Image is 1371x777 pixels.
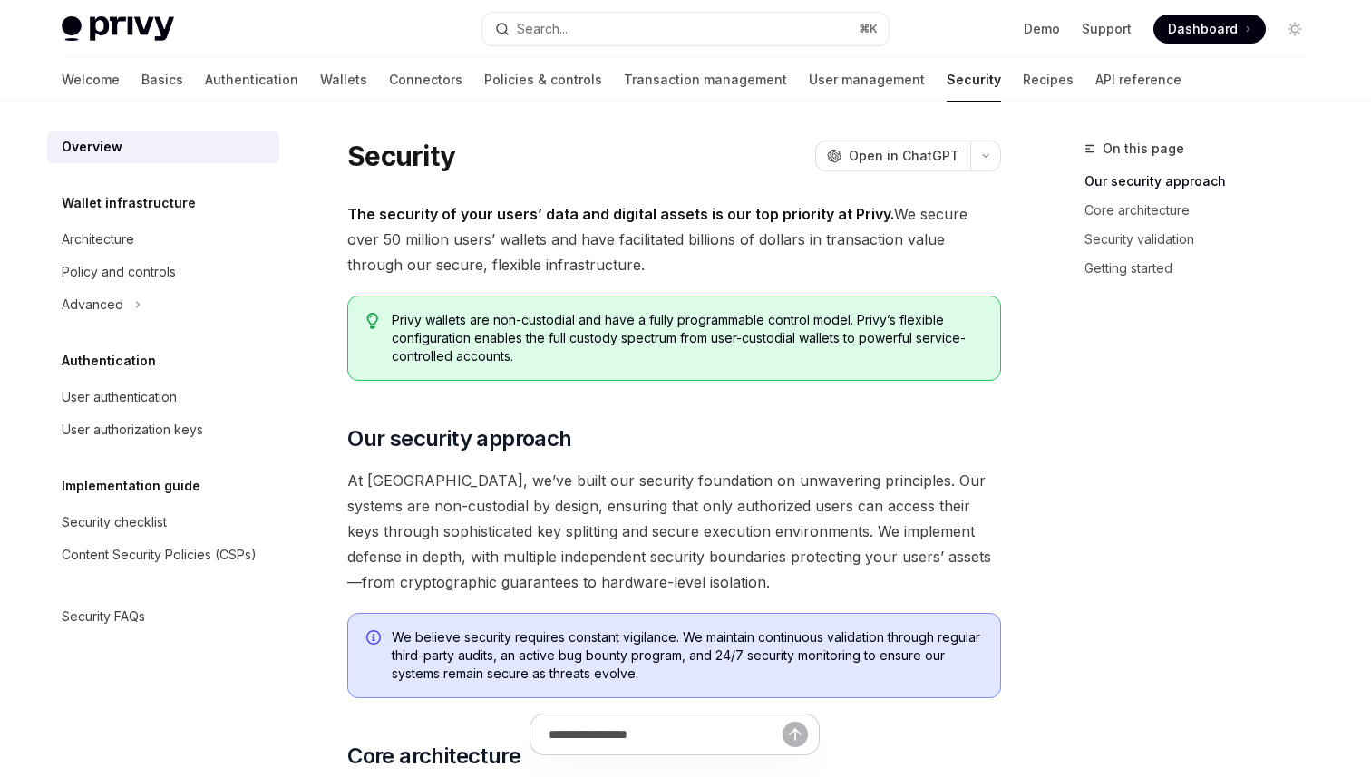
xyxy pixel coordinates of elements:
a: User authentication [47,381,279,413]
button: Toggle dark mode [1280,15,1309,44]
div: Security FAQs [62,606,145,627]
h5: Wallet infrastructure [62,192,196,214]
div: Overview [62,136,122,158]
span: Privy wallets are non-custodial and have a fully programmable control model. Privy’s flexible con... [392,311,982,365]
a: Connectors [389,58,462,102]
div: User authorization keys [62,419,203,441]
div: User authentication [62,386,177,408]
div: Search... [517,18,568,40]
a: Security FAQs [47,600,279,633]
a: Welcome [62,58,120,102]
a: Security [947,58,1001,102]
span: Open in ChatGPT [849,147,959,165]
span: At [GEOGRAPHIC_DATA], we’ve built our security foundation on unwavering principles. Our systems a... [347,468,1001,595]
a: Architecture [47,223,279,256]
svg: Info [366,630,384,648]
a: Policy and controls [47,256,279,288]
a: Overview [47,131,279,163]
a: Content Security Policies (CSPs) [47,539,279,571]
a: Policies & controls [484,58,602,102]
div: Content Security Policies (CSPs) [62,544,257,566]
div: Policy and controls [62,261,176,283]
button: Toggle Advanced section [47,288,279,321]
div: Security checklist [62,511,167,533]
a: API reference [1095,58,1181,102]
button: Open in ChatGPT [815,141,970,171]
a: User authorization keys [47,413,279,446]
h5: Implementation guide [62,475,200,497]
a: Dashboard [1153,15,1266,44]
span: We secure over 50 million users’ wallets and have facilitated billions of dollars in transaction ... [347,201,1001,277]
span: ⌘ K [859,22,878,36]
a: Our security approach [1084,167,1324,196]
h1: Security [347,140,455,172]
a: Authentication [205,58,298,102]
button: Open search [482,13,889,45]
a: Core architecture [1084,196,1324,225]
a: User management [809,58,925,102]
strong: The security of your users’ data and digital assets is our top priority at Privy. [347,205,894,223]
a: Wallets [320,58,367,102]
a: Recipes [1023,58,1074,102]
span: Our security approach [347,424,571,453]
span: We believe security requires constant vigilance. We maintain continuous validation through regula... [392,628,982,683]
svg: Tip [366,313,379,329]
button: Send message [783,722,808,747]
span: On this page [1103,138,1184,160]
img: light logo [62,16,174,42]
a: Basics [141,58,183,102]
h5: Authentication [62,350,156,372]
span: Dashboard [1168,20,1238,38]
a: Demo [1024,20,1060,38]
div: Architecture [62,228,134,250]
a: Transaction management [624,58,787,102]
a: Security validation [1084,225,1324,254]
a: Support [1082,20,1132,38]
input: Ask a question... [549,714,783,754]
a: Getting started [1084,254,1324,283]
div: Advanced [62,294,123,316]
a: Security checklist [47,506,279,539]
